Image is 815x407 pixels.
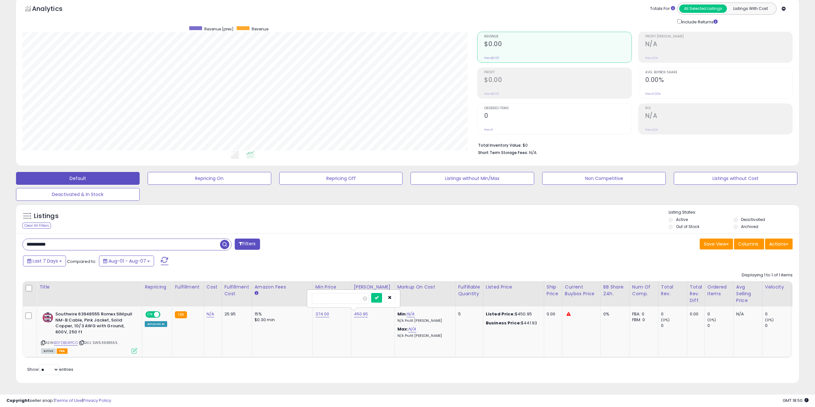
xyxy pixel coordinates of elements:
[6,398,111,404] div: seller snap | |
[632,311,653,317] div: FBA: 0
[632,284,656,297] div: Num of Comp.
[55,311,133,337] b: Southwire 63948555 Romex SIMpull NM-B Cable, Pink Jacket, Solid Copper, 10/3 AWG with Ground, 600...
[252,26,268,32] span: Revenue
[738,241,758,247] span: Columns
[645,40,792,49] h2: N/A
[175,284,201,290] div: Fulfillment
[397,284,453,290] div: Markup on Cost
[741,217,765,222] label: Deactivated
[67,258,96,265] span: Compared to:
[23,256,66,266] button: Last 7 Days
[224,311,247,317] div: 25.95
[6,397,30,403] strong: Copyright
[159,312,170,317] span: OFF
[478,142,522,148] b: Total Inventory Value:
[645,76,792,85] h2: 0.00%
[255,284,310,290] div: Amazon Fees
[765,323,791,329] div: 0
[676,217,688,222] label: Active
[645,112,792,121] h2: N/A
[55,397,82,403] a: Terms of Use
[547,311,557,317] div: 0.00
[411,172,534,185] button: Listings without Min/Max
[354,311,368,317] a: 450.95
[486,284,541,290] div: Listed Price
[458,311,478,317] div: 5
[765,317,774,322] small: (0%)
[707,323,733,329] div: 0
[54,340,78,346] a: B0FDBG8PCD
[16,172,140,185] button: Default
[736,311,757,317] div: N/A
[765,311,791,317] div: 0
[736,284,760,304] div: Avg Selling Price
[674,172,797,185] button: Listings without Cost
[407,311,414,317] a: N/A
[645,35,792,38] span: Profit [PERSON_NAME]
[603,311,624,317] div: 0%
[547,284,559,297] div: Ship Price
[255,311,308,317] div: 15%
[279,172,403,185] button: Repricing Off
[690,284,702,304] div: Total Rev. Diff.
[661,323,687,329] div: 0
[315,284,348,290] div: Min Price
[478,141,788,149] li: $0
[395,281,455,306] th: The percentage added to the cost of goods (COGS) that forms the calculator for Min & Max prices.
[397,311,407,317] b: Min:
[645,71,792,74] span: Avg. Buybox Share
[408,326,416,332] a: N/A
[676,224,699,229] label: Out of Stock
[484,71,631,74] span: Profit
[486,320,539,326] div: $441.93
[603,284,627,297] div: BB Share 24h.
[148,172,271,185] button: Repricing On
[478,150,528,155] b: Short Term Storage Fees:
[145,321,167,327] div: Amazon AI
[484,35,631,38] span: Revenue
[255,317,308,323] div: $0.30 min
[645,107,792,110] span: ROI
[255,290,258,296] small: Amazon Fees.
[109,258,146,264] span: Aug-01 - Aug-07
[175,311,187,318] small: FBA
[146,312,154,317] span: ON
[484,56,499,60] small: Prev: $0.00
[207,311,214,317] a: N/A
[707,311,733,317] div: 0
[542,172,666,185] button: Non Competitive
[765,284,788,290] div: Velocity
[632,317,653,323] div: FBM: 0
[99,256,154,266] button: Aug-01 - Aug-07
[661,311,687,317] div: 0
[645,56,658,60] small: Prev: N/A
[484,107,631,110] span: Ordered Items
[458,284,480,297] div: Fulfillable Quantity
[235,239,260,250] button: Filters
[529,150,537,156] span: N/A
[33,258,58,264] span: Last 7 Days
[484,76,631,85] h2: $0.00
[734,239,764,249] button: Columns
[27,366,73,372] span: Show: entries
[22,223,51,229] div: Clear All Filters
[661,284,684,297] div: Total Rev.
[679,4,727,13] button: All Selected Listings
[354,284,392,290] div: [PERSON_NAME]
[41,311,54,323] img: 51w8qzCNACL._SL40_.jpg
[707,317,716,322] small: (0%)
[484,92,499,96] small: Prev: $0.00
[783,397,809,403] span: 2025-08-15 18:50 GMT
[79,340,118,345] span: | SKU: SW63948555
[397,319,451,323] p: N/A Profit [PERSON_NAME]
[742,272,793,278] div: Displaying 1 to 1 of 1 items
[32,4,75,15] h5: Analytics
[486,320,521,326] b: Business Price:
[672,18,725,25] div: Include Returns
[39,284,139,290] div: Title
[41,348,56,354] span: All listings currently available for purchase on Amazon
[741,224,758,229] label: Archived
[16,188,140,201] button: Deactivated & In Stock
[484,128,493,132] small: Prev: 0
[484,112,631,121] h2: 0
